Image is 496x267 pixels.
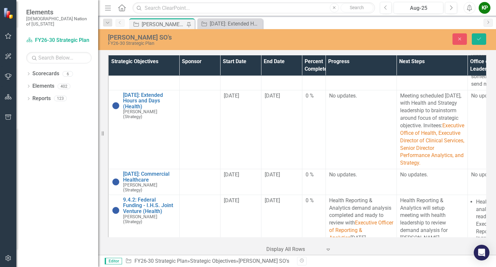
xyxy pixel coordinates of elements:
img: Not Started [112,178,120,186]
div: 0 % [306,197,322,205]
a: [DATE]: Extended Hours and Days (Health) [123,92,176,110]
div: 0 % [306,92,322,100]
a: Elements [32,82,54,90]
div: FY26-30 Strategic Plan [108,41,317,46]
button: KP [479,2,490,14]
div: [PERSON_NAME] SO's [239,258,289,264]
img: ClearPoint Strategy [3,7,15,19]
p: No updates. [329,171,393,179]
button: Aug-25 [394,2,443,14]
span: [DATE] [265,171,280,178]
span: [DATE] [224,197,239,204]
div: Aug-25 [396,4,441,12]
a: FY26-30 Strategic Plan [26,37,92,44]
div: 6 [62,71,73,77]
div: Open Intercom Messenger [474,245,489,260]
small: [PERSON_NAME] (Strategy) [123,214,176,224]
img: Not Started [112,102,120,110]
button: Search [341,3,373,12]
a: Strategic Objectives [190,258,236,264]
small: [PERSON_NAME] (Strategy) [123,183,176,192]
span: purpose/discussed? [2,18,59,32]
div: 402 [58,83,70,89]
span: [DATE] [224,93,239,99]
a: Reports [32,95,51,102]
input: Search Below... [26,52,92,63]
a: FY26-30 Strategic Plan [134,258,187,264]
div: Health Reporting & Analytics demand analysis completed and ready to review with [DATE]. [329,197,393,242]
a: 9.4.2: Federal Funding - I.H.S. Joint Venture (Health) [123,197,176,214]
span: Executive Officer of Reporting & Analytics [329,220,393,241]
div: [DATE]: Extended Hours and Days (Health) [210,20,261,28]
div: » » [125,258,292,265]
a: [DATE]: Commercial Healthcare [123,171,176,183]
a: Scorecards [32,70,59,78]
div: 123 [54,96,67,101]
div: [PERSON_NAME] SO's [142,20,185,28]
span: Elements [26,8,92,16]
span: [DATE] [265,93,280,99]
span: Editor [105,258,122,264]
p: Internal sync up meeting took place [DATE] . Build is almost ready for testing in Epic. [2,2,61,41]
div: 0 % [306,171,322,179]
span: Search [350,5,364,10]
div: [PERSON_NAME] SO's [108,34,317,41]
input: Search ClearPoint... [133,2,375,14]
span: [DATE] [224,171,239,178]
p: Meeting scheduled [DATE], with Health and Strategy leadership to brainstorm around focus of strat... [400,92,464,167]
a: [DATE]: Extended Hours and Days (Health) [199,20,261,28]
p: No updates. [329,92,393,100]
small: [DEMOGRAPHIC_DATA] Nation of [US_STATE] [26,16,92,27]
span: [DATE] [265,197,280,204]
small: [PERSON_NAME] (Strategy) [123,109,176,119]
img: Not Started [112,206,120,214]
p: Health Reporting & Analytics will setup meeting with health leadership to review demand analysis ... [400,197,464,242]
p: No updates. [400,171,464,179]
